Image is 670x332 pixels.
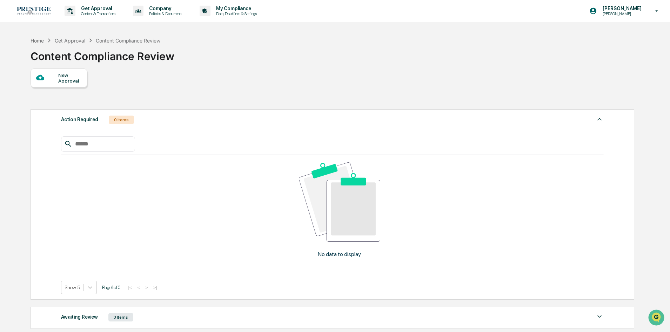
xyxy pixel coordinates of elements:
div: Content Compliance Review [31,44,174,63]
p: No data to display [318,251,361,258]
span: Attestations [58,89,87,96]
button: >| [151,285,159,291]
a: 🔎Data Lookup [4,99,47,112]
p: Get Approval [75,6,119,11]
a: 🗄️Attestations [48,86,90,98]
p: Policies & Documents [143,11,186,16]
p: My Compliance [210,6,260,11]
button: Start new chat [119,56,128,64]
p: Content & Transactions [75,11,119,16]
div: Action Required [61,115,98,124]
div: 🖐️ [7,89,13,95]
div: Awaiting Review [61,312,98,321]
span: Preclearance [14,89,45,96]
p: [PERSON_NAME] [597,6,645,11]
img: logo [17,7,51,15]
p: How can we help? [7,15,128,26]
button: > [143,285,150,291]
div: 0 Items [109,116,134,124]
div: 3 Items [108,313,133,321]
span: Page 1 of 0 [102,285,121,290]
button: |< [126,285,134,291]
div: Home [31,38,44,44]
div: 🗄️ [51,89,56,95]
div: Get Approval [55,38,85,44]
div: Start new chat [24,54,115,61]
a: 🖐️Preclearance [4,86,48,98]
span: Pylon [70,119,85,124]
span: Data Lookup [14,102,44,109]
iframe: Open customer support [648,309,666,328]
p: Company [143,6,186,11]
div: We're available if you need us! [24,61,89,66]
p: Data, Deadlines & Settings [210,11,260,16]
button: < [135,285,142,291]
img: caret [595,312,604,321]
a: Powered byPylon [49,119,85,124]
div: New Approval [58,72,82,84]
img: 1746055101610-c473b297-6a78-478c-a979-82029cc54cd1 [7,54,20,66]
p: [PERSON_NAME] [597,11,645,16]
div: 🔎 [7,103,13,108]
img: caret [595,115,604,123]
div: Content Compliance Review [96,38,160,44]
img: No data [299,162,380,242]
